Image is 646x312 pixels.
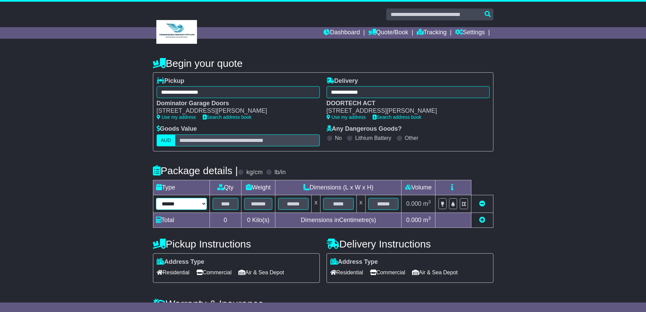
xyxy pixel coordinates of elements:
label: Address Type [330,258,378,266]
label: lb/in [274,169,286,176]
label: No [335,135,342,141]
span: m [423,217,431,223]
h4: Package details | [153,165,238,176]
div: Dominator Garage Doors [157,100,313,107]
a: Use my address [157,114,196,120]
span: m [423,200,431,207]
span: Commercial [196,267,232,278]
h4: Begin your quote [153,58,493,69]
span: Air & Sea Depot [412,267,458,278]
span: 0.000 [406,217,422,223]
td: Dimensions (L x W x H) [275,180,402,195]
td: Qty [210,180,241,195]
a: Search address book [373,114,422,120]
td: Total [153,213,210,227]
div: DOORTECH ACT [327,100,483,107]
a: Add new item [479,217,485,223]
span: Air & Sea Depot [238,267,284,278]
a: Search address book [203,114,252,120]
td: Weight [241,180,275,195]
a: Dashboard [324,27,360,39]
h4: Warranty & Insurance [153,298,493,309]
h4: Delivery Instructions [327,238,493,250]
td: Type [153,180,210,195]
span: Commercial [370,267,405,278]
label: Address Type [157,258,204,266]
td: x [312,195,320,213]
span: Residential [157,267,190,278]
label: Any Dangerous Goods? [327,125,402,133]
label: Pickup [157,77,184,85]
a: Settings [455,27,485,39]
label: Other [405,135,418,141]
a: Quote/Book [368,27,408,39]
label: Lithium Battery [355,135,391,141]
td: x [356,195,365,213]
label: Delivery [327,77,358,85]
label: Goods Value [157,125,197,133]
a: Remove this item [479,200,485,207]
label: AUD [157,134,176,146]
span: 0 [247,217,250,223]
span: 0.000 [406,200,422,207]
td: Dimensions in Centimetre(s) [275,213,402,227]
h4: Pickup Instructions [153,238,320,250]
div: [STREET_ADDRESS][PERSON_NAME] [157,107,313,115]
label: kg/cm [246,169,262,176]
td: Volume [402,180,435,195]
div: [STREET_ADDRESS][PERSON_NAME] [327,107,483,115]
td: Kilo(s) [241,213,275,227]
a: Use my address [327,114,366,120]
sup: 3 [428,216,431,221]
td: 0 [210,213,241,227]
a: Tracking [417,27,447,39]
sup: 3 [428,199,431,204]
span: Residential [330,267,363,278]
